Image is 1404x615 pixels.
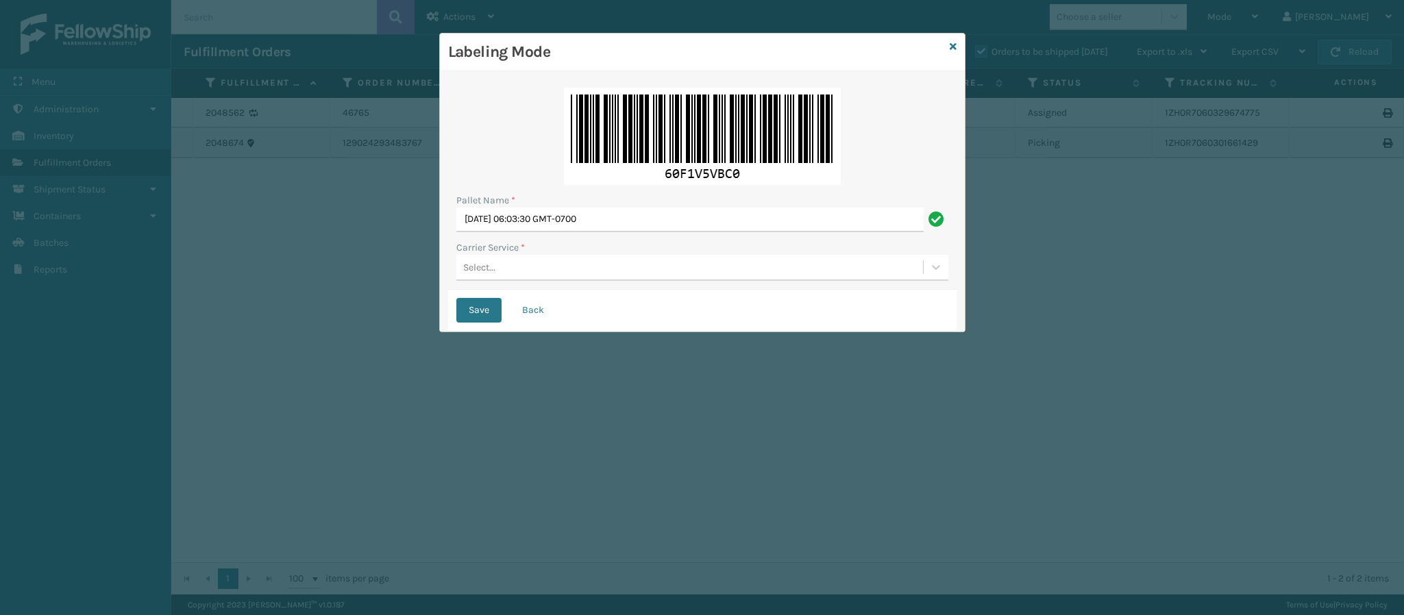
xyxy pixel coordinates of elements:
[564,88,841,185] img: 4yhSm0AAAAGSURBVAMArWHFkAb0u+4AAAAASUVORK5CYII=
[510,298,556,323] button: Back
[456,240,525,255] label: Carrier Service
[456,193,515,208] label: Pallet Name
[456,298,502,323] button: Save
[448,42,944,62] h3: Labeling Mode
[463,260,495,275] div: Select...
